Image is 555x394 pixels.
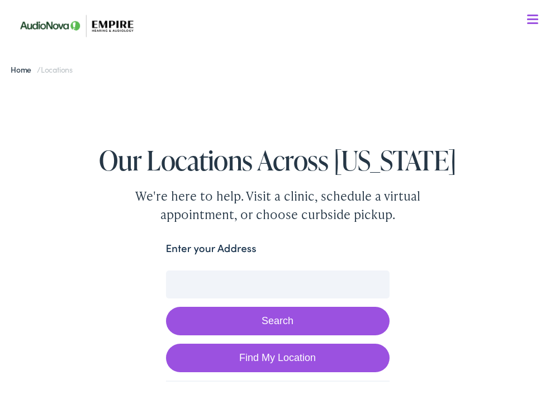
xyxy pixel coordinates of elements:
a: Find My Location [166,344,390,372]
a: Home [11,64,37,75]
span: / [11,64,73,75]
div: We're here to help. Visit a clinic, schedule a virtual appointment, or choose curbside pickup. [99,187,457,224]
h1: Our Locations Across [US_STATE] [11,145,544,175]
a: What We Offer [20,45,544,68]
input: Enter your address or zip code [166,270,390,298]
label: Enter your Address [166,240,257,257]
span: Locations [41,64,73,75]
button: Search [166,307,390,335]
